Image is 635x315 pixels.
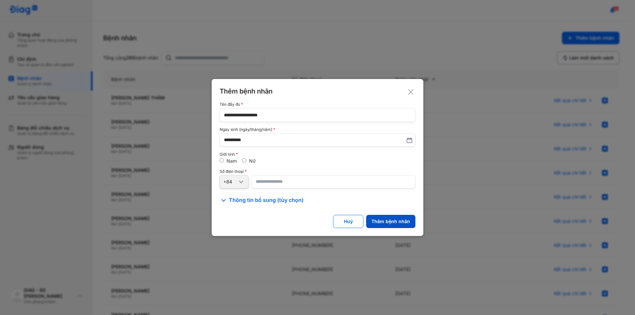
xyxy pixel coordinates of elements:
button: Huỷ [333,215,363,228]
div: Số điện thoại [220,169,415,174]
span: Thông tin bổ sung (tùy chọn) [229,196,304,204]
div: Ngày sinh (ngày/tháng/năm) [220,127,415,132]
label: Nam [227,158,237,164]
div: Giới tính [220,152,415,157]
div: +84 [223,179,237,185]
div: Thêm bệnh nhân [371,218,410,224]
label: Nữ [249,158,256,164]
div: Tên đầy đủ [220,102,415,107]
div: Thêm bệnh nhân [220,87,415,96]
button: Thêm bệnh nhân [366,215,415,228]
